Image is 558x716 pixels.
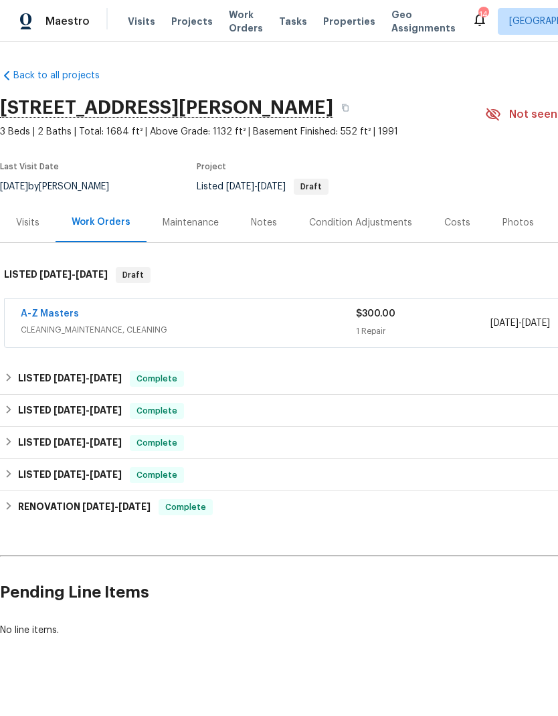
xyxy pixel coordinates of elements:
[478,8,488,21] div: 14
[131,436,183,450] span: Complete
[90,373,122,383] span: [DATE]
[295,183,327,191] span: Draft
[391,8,456,35] span: Geo Assignments
[21,323,356,337] span: CLEANING_MAINTENANCE, CLEANING
[54,438,86,447] span: [DATE]
[4,267,108,283] h6: LISTED
[333,96,357,120] button: Copy Address
[444,216,470,230] div: Costs
[90,438,122,447] span: [DATE]
[117,268,149,282] span: Draft
[131,404,183,418] span: Complete
[90,470,122,479] span: [DATE]
[39,270,72,279] span: [DATE]
[54,470,122,479] span: -
[356,325,490,338] div: 1 Repair
[18,499,151,515] h6: RENOVATION
[18,403,122,419] h6: LISTED
[309,216,412,230] div: Condition Adjustments
[45,15,90,28] span: Maestro
[54,406,86,415] span: [DATE]
[197,163,226,171] span: Project
[16,216,39,230] div: Visits
[118,502,151,511] span: [DATE]
[82,502,114,511] span: [DATE]
[490,317,550,330] span: -
[279,17,307,26] span: Tasks
[131,468,183,482] span: Complete
[226,182,286,191] span: -
[323,15,375,28] span: Properties
[128,15,155,28] span: Visits
[18,435,122,451] h6: LISTED
[197,182,329,191] span: Listed
[54,373,122,383] span: -
[131,372,183,385] span: Complete
[171,15,213,28] span: Projects
[54,438,122,447] span: -
[54,470,86,479] span: [DATE]
[251,216,277,230] div: Notes
[229,8,263,35] span: Work Orders
[39,270,108,279] span: -
[502,216,534,230] div: Photos
[54,406,122,415] span: -
[490,319,519,328] span: [DATE]
[76,270,108,279] span: [DATE]
[90,406,122,415] span: [DATE]
[18,467,122,483] h6: LISTED
[258,182,286,191] span: [DATE]
[82,502,151,511] span: -
[522,319,550,328] span: [DATE]
[72,215,130,229] div: Work Orders
[18,371,122,387] h6: LISTED
[21,309,79,319] a: A-Z Masters
[226,182,254,191] span: [DATE]
[163,216,219,230] div: Maintenance
[54,373,86,383] span: [DATE]
[160,501,211,514] span: Complete
[356,309,395,319] span: $300.00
